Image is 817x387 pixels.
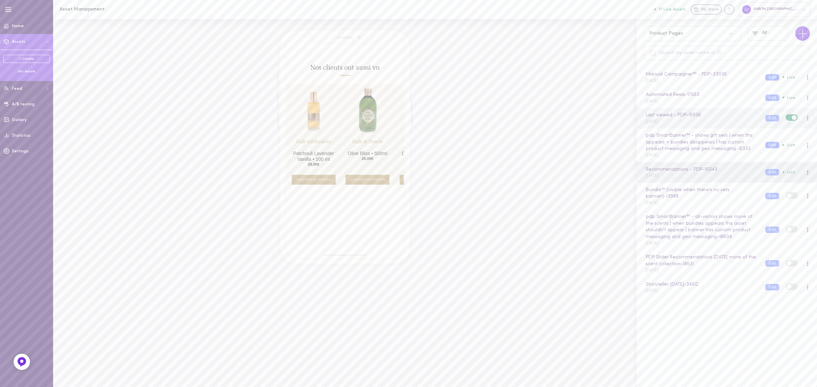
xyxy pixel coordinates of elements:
[60,7,172,12] h1: Asset Management
[308,162,317,166] span: 29,00
[342,84,393,185] div: Ajouter au panier
[12,87,22,91] span: Feed
[644,186,759,200] div: Bundle™ (visible when there's no sets banner) - 13988
[12,118,27,122] span: Gallery
[291,175,335,185] span: Ajouter au panier
[290,139,337,151] h3: Huile Sublimatrice
[765,226,779,233] button: Edit
[765,260,779,267] button: Edit
[645,99,658,103] span: [DATE]
[288,84,339,185] div: Ajouter au panier
[649,31,683,36] div: Product Pages
[317,162,319,166] span: €
[645,289,658,293] span: [DATE]
[396,84,447,185] div: Ajouter au panier
[3,69,50,74] div: My Assets
[644,91,759,99] div: Automated Reels - 17563
[765,95,779,101] button: Edit
[362,157,371,161] span: 25,00
[12,149,29,153] span: Settings
[3,55,50,63] a: + Create
[398,139,445,151] h3: Huile de Douche
[644,71,759,78] div: Manual Campaigner™ - PDP - 33036
[765,74,779,81] button: Edit
[765,115,779,121] button: Edit
[12,102,35,106] span: A/B testing
[701,7,719,13] span: My Store
[739,2,811,17] div: SABON [GEOGRAPHIC_DATA]
[344,151,391,156] h4: Olive Bliss • 500ml
[645,174,658,178] span: [DATE]
[645,120,658,124] span: [DATE]
[783,96,795,100] span: Live
[645,153,658,157] span: [DATE]
[765,142,779,148] button: Edit
[783,143,795,147] span: Live
[644,132,759,153] div: pdp SmartBanner™ - shows gift sets | when this appears > bundles disappears | has custom product ...
[654,7,686,12] button: 17 Live Assets
[399,175,443,185] span: Ajouter au panier
[765,284,779,290] button: Edit
[17,357,27,367] img: Feedback Button
[346,175,389,185] span: Ajouter au panier
[644,46,810,60] input: Search by asset name or ID
[644,254,759,268] div: PDP Slider Recommendations [DATE] more of the scent collection - 18631
[654,7,691,12] a: 17 Live Assets
[371,157,373,161] span: €
[644,281,759,288] div: Storyteller [DATE] - 34512
[765,169,779,175] button: Edit
[12,24,24,28] span: Home
[645,201,658,205] span: [DATE]
[398,151,445,162] h4: Delicate Jasmine • 300ml
[724,4,734,15] div: Knowledge center
[644,213,759,240] div: pdp SmartBanner™ - all-visitors shows more of the scents | when bundles appears this asset should...
[294,64,396,76] h2: Nos clients ont aussi vu
[691,4,722,15] a: My Store
[645,268,658,272] span: [DATE]
[645,79,658,83] span: [DATE]
[645,241,658,246] span: [DATE]
[783,75,795,80] span: Live
[748,26,788,41] button: All
[344,139,391,151] h3: Huile de Douche
[12,134,30,138] span: Statistics
[12,40,25,44] span: Assets
[644,166,759,173] div: Recommendations - PDP - 15043
[290,151,337,162] h4: Patchouli Lavender Vanilla • 100 ml
[783,170,795,174] span: Live
[765,193,779,199] button: Edit
[644,112,759,119] div: Last viewed - PDP - 15936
